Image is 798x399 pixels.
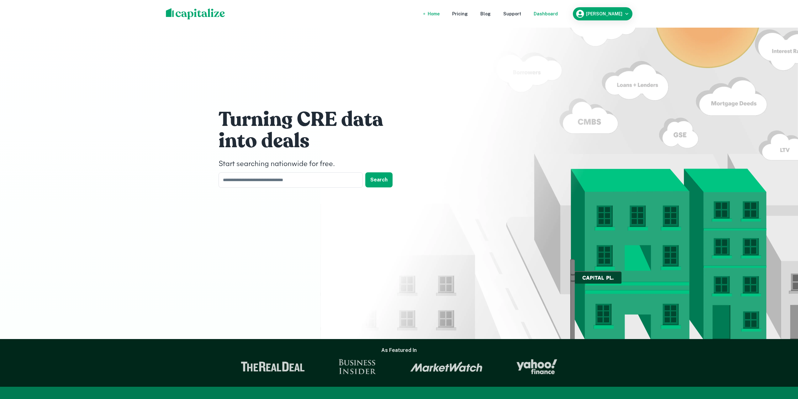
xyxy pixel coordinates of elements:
[219,107,407,132] h1: Turning CRE data
[219,128,407,154] h1: into deals
[339,359,376,374] img: Business Insider
[573,7,632,20] button: [PERSON_NAME]
[452,10,468,17] a: Pricing
[381,347,417,354] h6: As Featured In
[516,359,557,374] img: Yahoo Finance
[365,172,393,187] button: Search
[586,12,622,16] h6: [PERSON_NAME]
[503,10,521,17] a: Support
[428,10,440,17] a: Home
[410,361,483,372] img: Market Watch
[241,362,305,372] img: The Real Deal
[534,10,558,17] a: Dashboard
[480,10,491,17] a: Blog
[219,159,407,170] h4: Start searching nationwide for free.
[767,349,798,379] iframe: Chat Widget
[166,8,225,19] img: capitalize-logo.png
